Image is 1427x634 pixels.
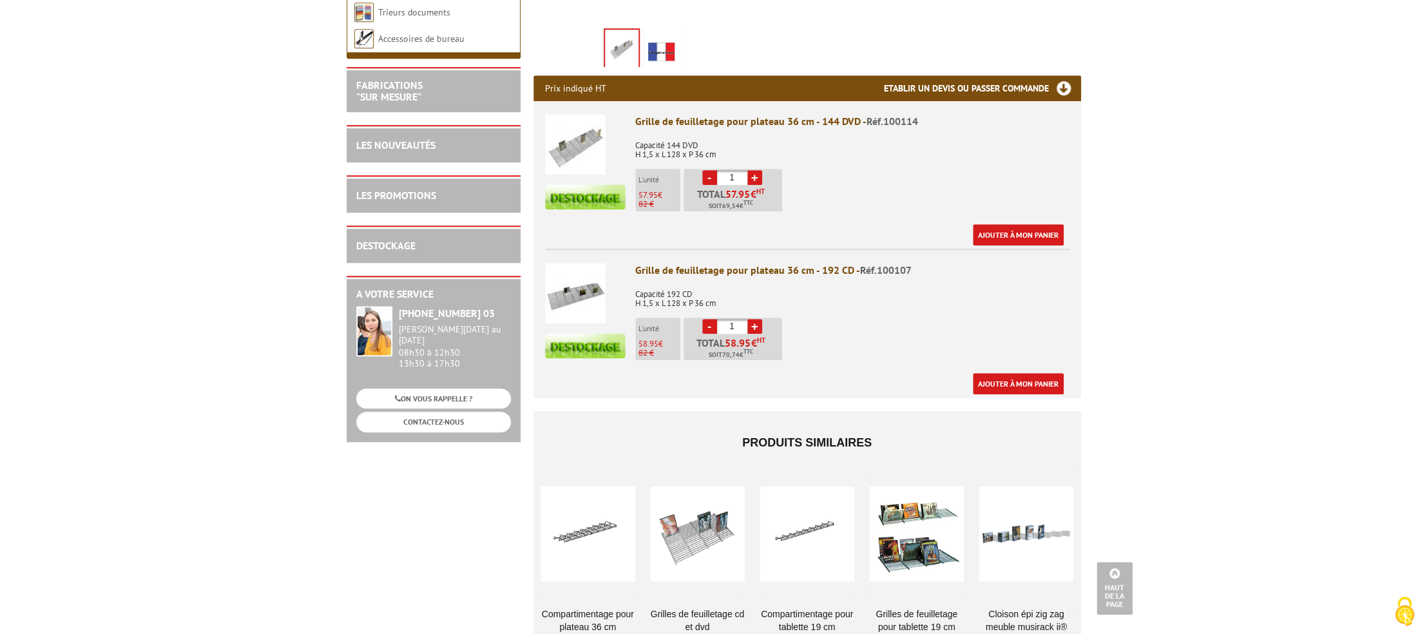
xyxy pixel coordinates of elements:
[884,75,1081,101] h3: Etablir un devis ou passer commande
[743,199,753,206] sup: TTC
[702,170,717,185] a: -
[638,191,680,200] p: €
[1097,562,1133,615] a: Haut de la page
[545,333,626,358] img: destockage
[356,389,511,408] a: ON VOUS RAPPELLE ?
[687,338,782,360] p: Total
[635,263,1069,278] div: Grille de feuilletage pour plateau 36 cm - 192 CD -
[979,608,1073,633] a: Cloison épi zig zag meuble Musirack II®
[722,350,740,360] span: 70,74
[650,608,745,633] a: Grilles de feuilletage CD et DVD
[751,189,756,199] span: €
[638,338,658,349] span: 58.95
[743,348,753,355] sup: TTC
[722,201,740,211] span: 69,54
[709,201,753,211] span: Soit €
[742,436,872,449] span: Produits similaires
[860,264,912,276] span: Réf.100107
[356,289,511,300] h2: A votre service
[356,412,511,432] a: CONTACTEZ-NOUS
[635,132,1069,159] p: Capacité 144 DVD H 1,5 x L 128 x P 36 cm
[638,175,680,184] p: L'unité
[747,319,762,334] a: +
[747,170,762,185] a: +
[605,30,638,70] img: tri_cd_livres_affiches_100114.jpg
[354,3,374,22] img: Trieurs documents
[545,184,626,209] img: destockage
[1388,595,1421,628] img: Cookies (fenêtre modale)
[635,281,1069,308] p: Capacité 192 CD H 1,5 x L 128 x P 36 cm
[378,6,450,18] a: Trieurs documents
[725,338,751,348] span: 58.95
[399,307,495,320] strong: [PHONE_NUMBER] 03
[354,29,374,48] img: Accessoires de bureau
[378,33,464,44] a: Accessoires de bureau
[638,324,680,333] p: L'unité
[356,239,416,252] a: DESTOCKAGE
[356,189,436,202] a: LES PROMOTIONS
[635,114,1069,129] div: Grille de feuilletage pour plateau 36 cm - 144 DVD -
[638,200,680,209] p: 82 €
[638,349,680,358] p: 82 €
[356,139,436,151] a: LES NOUVEAUTÉS
[709,350,753,360] span: Soit €
[638,189,658,200] span: 57.95
[399,324,511,369] div: 08h30 à 12h30 13h30 à 17h30
[973,373,1064,394] a: Ajouter à mon panier
[760,608,854,633] a: Compartimentage pour tablette 19 cm
[545,75,606,101] p: Prix indiqué HT
[541,608,635,633] a: Compartimentage pour plateau 36 cm
[869,608,964,633] a: Grilles de feuilletage pour tablette 19 cm
[702,319,717,334] a: -
[646,31,677,71] img: edimeta_produit_fabrique_en_france.jpg
[545,263,606,323] img: Grille de feuilletage pour plateau 36 cm - 192 CD
[867,115,918,128] span: Réf.100114
[638,340,680,349] p: €
[545,114,606,175] img: Grille de feuilletage pour plateau 36 cm - 144 DVD
[356,79,423,103] a: FABRICATIONS"Sur Mesure"
[757,336,765,345] sup: HT
[687,189,782,211] p: Total
[973,224,1064,245] a: Ajouter à mon panier
[725,189,751,199] span: 57.95
[356,306,392,356] img: widget-service.jpg
[1382,590,1427,634] button: Cookies (fenêtre modale)
[399,324,511,346] div: [PERSON_NAME][DATE] au [DATE]
[751,338,757,348] span: €
[756,187,765,196] sup: HT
